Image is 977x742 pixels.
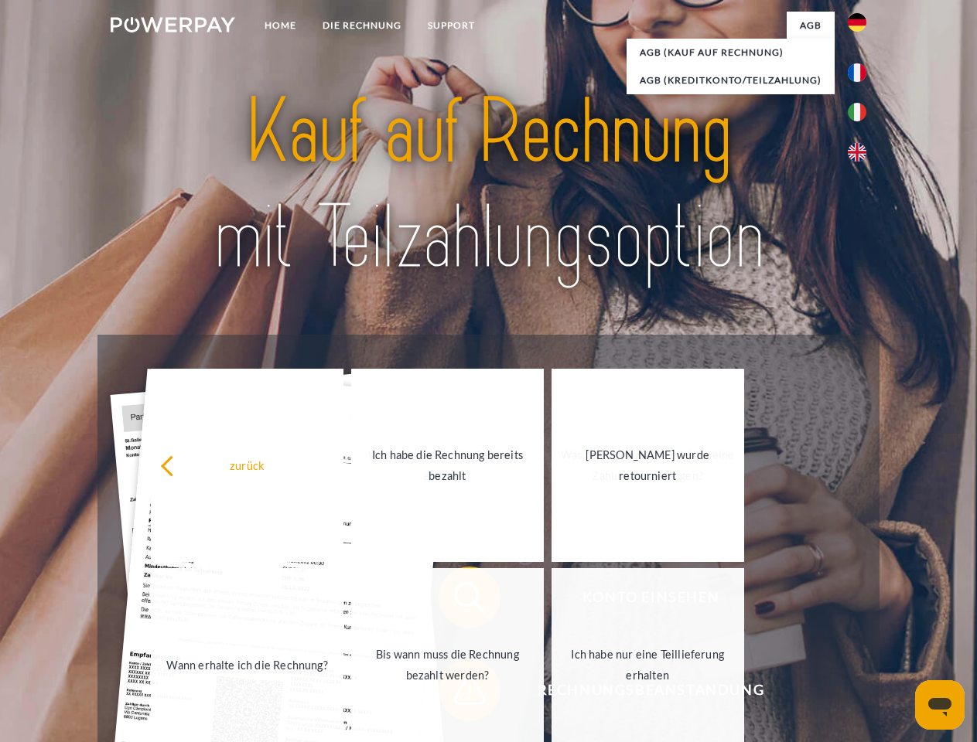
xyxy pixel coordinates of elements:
[360,444,535,486] div: Ich habe die Rechnung bereits bezahlt
[848,63,866,82] img: fr
[627,39,835,66] a: AGB (Kauf auf Rechnung)
[160,454,334,475] div: zurück
[561,444,735,486] div: [PERSON_NAME] wurde retourniert
[627,66,835,94] a: AGB (Kreditkonto/Teilzahlung)
[915,680,965,730] iframe: Schaltfläche zum Öffnen des Messaging-Fensters
[848,143,866,162] img: en
[848,103,866,121] img: it
[251,12,309,39] a: Home
[360,644,535,686] div: Bis wann muss die Rechnung bezahlt werden?
[848,13,866,32] img: de
[415,12,488,39] a: SUPPORT
[309,12,415,39] a: DIE RECHNUNG
[148,74,829,296] img: title-powerpay_de.svg
[160,654,334,675] div: Wann erhalte ich die Rechnung?
[787,12,835,39] a: agb
[111,17,235,32] img: logo-powerpay-white.svg
[561,644,735,686] div: Ich habe nur eine Teillieferung erhalten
